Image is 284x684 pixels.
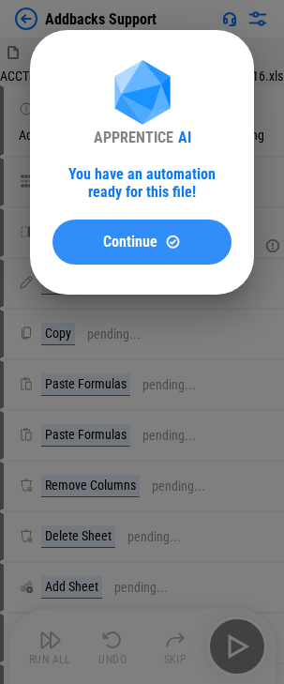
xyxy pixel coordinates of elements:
[178,129,191,146] div: AI
[94,129,173,146] div: APPRENTICE
[105,60,180,129] img: Apprentice AI
[165,234,181,250] img: Continue
[52,220,232,265] button: ContinueContinue
[103,235,157,250] span: Continue
[52,165,232,201] div: You have an automation ready for this file!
